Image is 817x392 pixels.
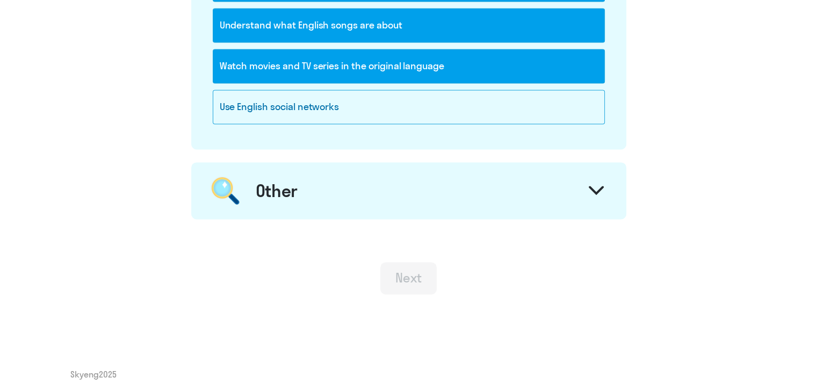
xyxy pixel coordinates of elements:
[213,49,605,83] div: Watch movies and TV series in the original language
[256,180,298,201] div: Other
[213,90,605,124] div: Use English social networks
[213,8,605,42] div: Understand what English songs are about
[395,269,422,286] div: Next
[380,262,437,294] button: Next
[206,171,245,210] img: magnifier.png
[70,368,117,380] span: Skyeng 2025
